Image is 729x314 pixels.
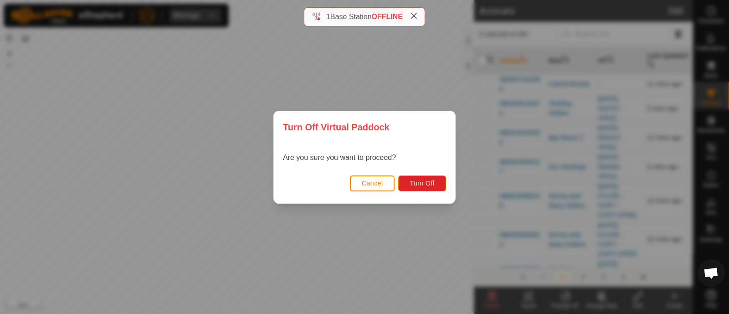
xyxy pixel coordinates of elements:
[372,13,403,21] span: OFFLINE
[398,175,446,191] button: Turn Off
[326,13,330,21] span: 1
[410,180,435,187] span: Turn Off
[330,13,372,21] span: Base Station
[362,180,383,187] span: Cancel
[698,259,725,287] div: Open chat
[283,120,390,134] span: Turn Off Virtual Paddock
[283,152,396,163] p: Are you sure you want to proceed?
[350,175,395,191] button: Cancel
